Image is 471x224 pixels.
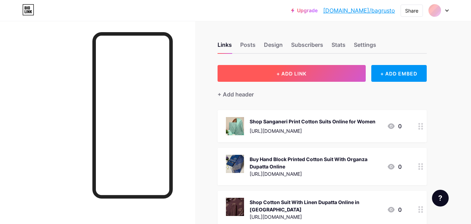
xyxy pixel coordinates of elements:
[264,41,283,53] div: Design
[387,122,402,130] div: 0
[291,41,323,53] div: Subscribers
[218,90,254,99] div: + Add header
[371,65,427,82] div: + ADD EMBED
[240,41,256,53] div: Posts
[405,7,418,14] div: Share
[226,198,244,216] img: Shop Cotton Suit With Linen Dupatta Online in India
[291,8,318,13] a: Upgrade
[226,117,244,135] img: Shop Sanganeri Print Cotton Suits Online for Women
[250,170,381,178] div: [URL][DOMAIN_NAME]
[250,198,381,213] div: Shop Cotton Suit With Linen Dupatta Online in [GEOGRAPHIC_DATA]
[250,213,381,221] div: [URL][DOMAIN_NAME]
[250,156,381,170] div: Buy Hand Block Printed Cotton Suit With Organza Dupatta Online
[323,6,395,15] a: [DOMAIN_NAME]/bagrusto
[354,41,376,53] div: Settings
[218,41,232,53] div: Links
[387,205,402,214] div: 0
[218,65,366,82] button: + ADD LINK
[387,162,402,171] div: 0
[250,127,375,135] div: [URL][DOMAIN_NAME]
[226,155,244,173] img: Buy Hand Block Printed Cotton Suit With Organza Dupatta Online
[276,71,306,77] span: + ADD LINK
[332,41,345,53] div: Stats
[250,118,375,125] div: Shop Sanganeri Print Cotton Suits Online for Women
